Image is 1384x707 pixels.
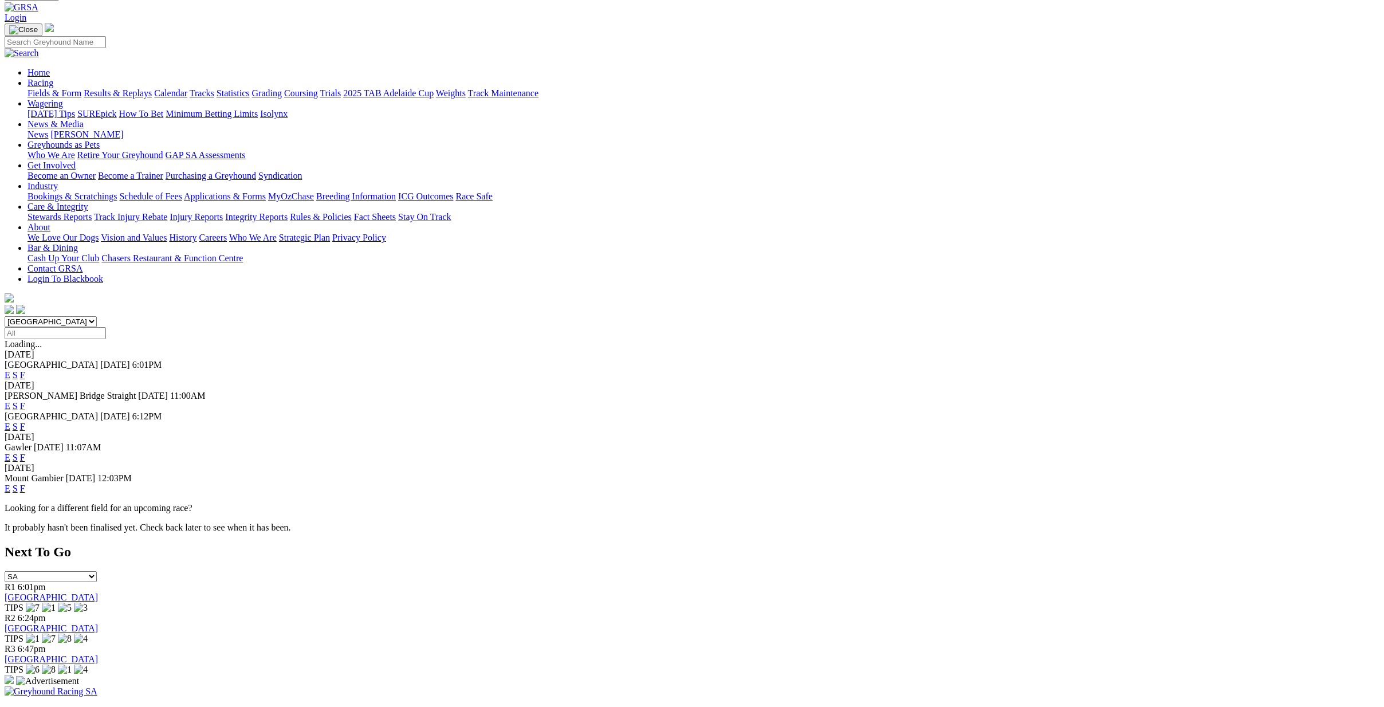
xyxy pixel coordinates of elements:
span: 6:01pm [18,582,46,592]
a: S [13,422,18,431]
img: 4 [74,665,88,675]
a: Wagering [27,99,63,108]
img: 8 [58,634,72,644]
div: Wagering [27,109,1379,119]
a: E [5,401,10,411]
span: [PERSON_NAME] Bridge Straight [5,391,136,400]
img: facebook.svg [5,305,14,314]
a: S [13,401,18,411]
img: logo-grsa-white.png [45,23,54,32]
a: Vision and Values [101,233,167,242]
a: Track Maintenance [468,88,538,98]
img: 7 [42,634,56,644]
a: Weights [436,88,466,98]
a: Injury Reports [170,212,223,222]
a: SUREpick [77,109,116,119]
a: Breeding Information [316,191,396,201]
a: Grading [252,88,282,98]
a: F [20,453,25,462]
a: F [20,370,25,380]
span: Gawler [5,442,32,452]
a: Results & Replays [84,88,152,98]
a: Fact Sheets [354,212,396,222]
a: Applications & Forms [184,191,266,201]
a: E [5,422,10,431]
img: twitter.svg [16,305,25,314]
div: [DATE] [5,432,1379,442]
img: 8 [42,665,56,675]
span: [DATE] [100,411,130,421]
img: 7 [26,603,40,613]
a: Race Safe [455,191,492,201]
span: Loading... [5,339,42,349]
a: Fields & Form [27,88,81,98]
span: 6:01PM [132,360,162,370]
a: F [20,401,25,411]
div: [DATE] [5,349,1379,360]
div: News & Media [27,129,1379,140]
img: 1 [42,603,56,613]
img: 1 [58,665,72,675]
a: Stewards Reports [27,212,92,222]
a: We Love Our Dogs [27,233,99,242]
img: 5 [58,603,72,613]
a: GAP SA Assessments [166,150,246,160]
span: R1 [5,582,15,592]
a: Bookings & Scratchings [27,191,117,201]
span: [DATE] [34,442,64,452]
a: Stay On Track [398,212,451,222]
a: Industry [27,181,58,191]
img: GRSA [5,2,38,13]
div: Care & Integrity [27,212,1379,222]
span: R2 [5,613,15,623]
div: Industry [27,191,1379,202]
a: S [13,370,18,380]
a: Become a Trainer [98,171,163,180]
a: History [169,233,196,242]
img: 15187_Greyhounds_GreysPlayCentral_Resize_SA_WebsiteBanner_300x115_2025.jpg [5,675,14,684]
a: [GEOGRAPHIC_DATA] [5,592,98,602]
span: TIPS [5,603,23,612]
a: Retire Your Greyhound [77,150,163,160]
a: How To Bet [119,109,164,119]
a: Purchasing a Greyhound [166,171,256,180]
a: Syndication [258,171,302,180]
a: [DATE] Tips [27,109,75,119]
a: Trials [320,88,341,98]
div: Greyhounds as Pets [27,150,1379,160]
a: Become an Owner [27,171,96,180]
span: 6:47pm [18,644,46,654]
a: Privacy Policy [332,233,386,242]
a: News & Media [27,119,84,129]
a: Greyhounds as Pets [27,140,100,150]
a: 2025 TAB Adelaide Cup [343,88,434,98]
span: [DATE] [138,391,168,400]
a: Chasers Restaurant & Function Centre [101,253,243,263]
a: Racing [27,78,53,88]
img: 1 [26,634,40,644]
a: Who We Are [229,233,277,242]
a: Statistics [217,88,250,98]
a: Calendar [154,88,187,98]
a: Minimum Betting Limits [166,109,258,119]
h2: Next To Go [5,544,1379,560]
div: Get Involved [27,171,1379,181]
a: Schedule of Fees [119,191,182,201]
a: S [13,484,18,493]
p: Looking for a different field for an upcoming race? [5,503,1379,513]
img: Search [5,48,39,58]
span: [GEOGRAPHIC_DATA] [5,411,98,421]
span: [GEOGRAPHIC_DATA] [5,360,98,370]
a: News [27,129,48,139]
div: Bar & Dining [27,253,1379,264]
a: Who We Are [27,150,75,160]
a: Integrity Reports [225,212,288,222]
div: [DATE] [5,463,1379,473]
a: Strategic Plan [279,233,330,242]
span: R3 [5,644,15,654]
a: Contact GRSA [27,264,82,273]
a: F [20,484,25,493]
div: [DATE] [5,380,1379,391]
a: Isolynx [260,109,288,119]
input: Search [5,36,106,48]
